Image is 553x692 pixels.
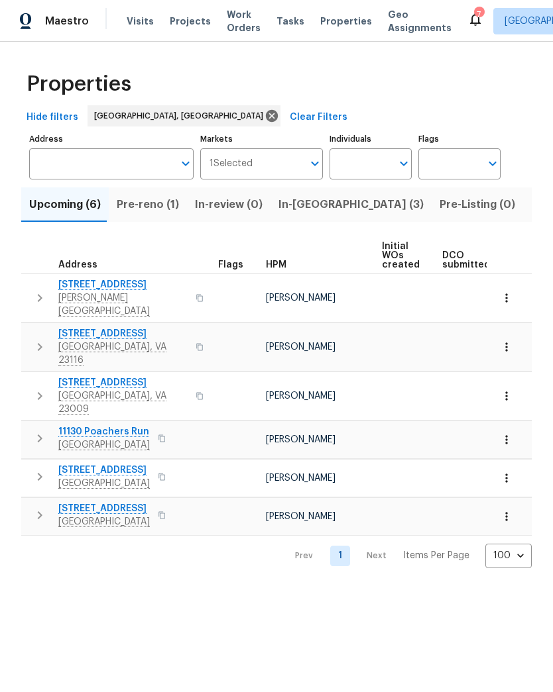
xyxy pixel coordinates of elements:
span: Maestro [45,15,89,28]
span: In-[GEOGRAPHIC_DATA] (3) [278,195,424,214]
label: Individuals [330,135,412,143]
button: Open [306,154,324,173]
span: Flags [218,260,243,270]
a: Goto page 1 [330,546,350,566]
span: Hide filters [27,109,78,126]
span: [GEOGRAPHIC_DATA], [GEOGRAPHIC_DATA] [94,109,269,123]
div: [GEOGRAPHIC_DATA], [GEOGRAPHIC_DATA] [88,105,280,126]
span: Tasks [276,17,304,26]
span: Projects [170,15,211,28]
span: Properties [27,77,131,91]
nav: Pagination Navigation [282,544,532,568]
span: Upcoming (6) [29,195,101,214]
span: In-review (0) [195,195,263,214]
button: Clear Filters [284,105,353,130]
span: [PERSON_NAME] [266,512,336,521]
span: HPM [266,260,286,270]
span: [PERSON_NAME] [266,391,336,401]
span: Clear Filters [290,109,347,126]
span: Properties [320,15,372,28]
div: 100 [485,538,532,573]
span: [PERSON_NAME] [266,435,336,444]
button: Open [176,154,195,173]
p: Items Per Page [403,549,469,562]
span: Pre-reno (1) [117,195,179,214]
span: [PERSON_NAME] [266,473,336,483]
label: Flags [418,135,501,143]
div: 7 [474,8,483,21]
button: Open [395,154,413,173]
span: Visits [127,15,154,28]
span: Work Orders [227,8,261,34]
span: Initial WOs created [382,242,420,270]
span: 1 Selected [210,158,253,170]
span: [PERSON_NAME] [266,342,336,352]
span: Address [58,260,97,270]
label: Address [29,135,194,143]
button: Hide filters [21,105,84,130]
label: Markets [200,135,324,143]
button: Open [483,154,502,173]
span: [PERSON_NAME] [266,293,336,303]
span: DCO submitted [442,251,490,270]
span: Pre-Listing (0) [440,195,515,214]
span: Geo Assignments [388,8,452,34]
